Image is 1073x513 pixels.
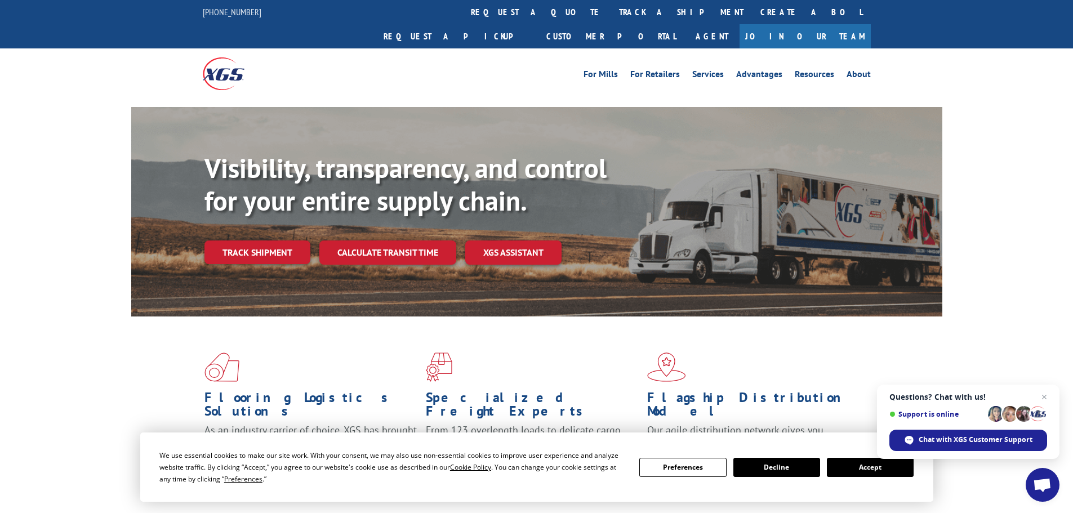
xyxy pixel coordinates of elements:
a: For Retailers [630,70,680,82]
span: As an industry carrier of choice, XGS has brought innovation and dedication to flooring logistics... [204,423,417,463]
a: Join Our Team [740,24,871,48]
img: xgs-icon-total-supply-chain-intelligence-red [204,353,239,382]
div: Chat with XGS Customer Support [889,430,1047,451]
a: Agent [684,24,740,48]
a: Request a pickup [375,24,538,48]
h1: Specialized Freight Experts [426,391,639,423]
div: We use essential cookies to make our site work. With your consent, we may also use non-essential ... [159,449,626,485]
b: Visibility, transparency, and control for your entire supply chain. [204,150,607,218]
span: Questions? Chat with us! [889,392,1047,402]
img: xgs-icon-flagship-distribution-model-red [647,353,686,382]
a: [PHONE_NUMBER] [203,6,261,17]
a: Calculate transit time [319,240,456,265]
div: Cookie Consent Prompt [140,432,933,502]
span: Chat with XGS Customer Support [919,435,1032,445]
button: Preferences [639,458,726,477]
a: Resources [795,70,834,82]
a: XGS ASSISTANT [465,240,562,265]
span: Our agile distribution network gives you nationwide inventory management on demand. [647,423,854,450]
a: Advantages [736,70,782,82]
div: Open chat [1026,468,1059,502]
img: xgs-icon-focused-on-flooring-red [426,353,452,382]
span: Cookie Policy [450,462,491,472]
button: Accept [827,458,914,477]
span: Support is online [889,410,984,418]
a: For Mills [584,70,618,82]
a: Track shipment [204,240,310,264]
span: Close chat [1038,390,1051,404]
a: Services [692,70,724,82]
span: Preferences [224,474,262,484]
a: About [847,70,871,82]
h1: Flagship Distribution Model [647,391,860,423]
p: From 123 overlength loads to delicate cargo, our experienced staff knows the best way to move you... [426,423,639,474]
a: Customer Portal [538,24,684,48]
button: Decline [733,458,820,477]
h1: Flooring Logistics Solutions [204,391,417,423]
